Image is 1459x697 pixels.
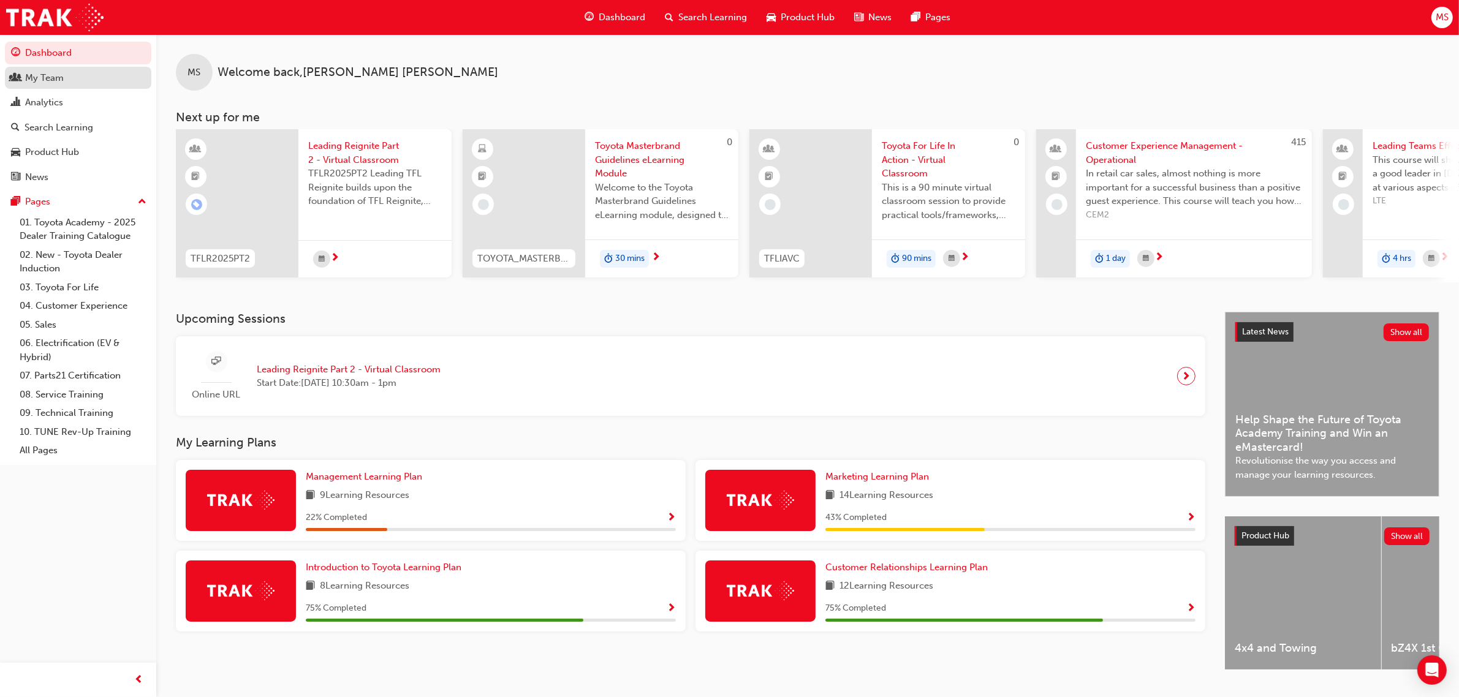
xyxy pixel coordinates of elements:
button: Show Progress [1186,601,1196,616]
span: TFLR2025PT2 Leading TFL Reignite builds upon the foundation of TFL Reignite, reaffirming our comm... [308,167,442,208]
a: News [5,166,151,189]
a: 4x4 and Towing [1225,516,1381,669]
span: calendar-icon [1428,251,1434,266]
a: 09. Technical Training [15,404,151,423]
span: Product Hub [1241,530,1289,541]
a: TFLR2025PT2Leading Reignite Part 2 - Virtual ClassroomTFLR2025PT2 Leading TFL Reignite builds upo... [176,129,452,277]
h3: Next up for me [156,110,1459,124]
span: car-icon [767,10,776,25]
a: Latest NewsShow all [1235,322,1429,342]
span: Management Learning Plan [306,471,422,482]
img: Trak [207,581,275,600]
span: book-icon [306,488,315,503]
button: Pages [5,190,151,213]
span: people-icon [11,73,20,84]
span: Marketing Learning Plan [825,471,929,482]
span: Customer Relationships Learning Plan [825,562,988,573]
a: 02. New - Toyota Dealer Induction [15,246,151,278]
button: MS [1431,7,1453,28]
span: 8 Learning Resources [320,579,409,594]
span: Toyota For Life In Action - Virtual Classroom [882,139,1015,181]
a: guage-iconDashboard [575,5,655,30]
span: Welcome to the Toyota Masterbrand Guidelines eLearning module, designed to enhance your knowledge... [595,181,729,222]
span: search-icon [665,10,673,25]
span: booktick-icon [1339,169,1347,185]
a: Search Learning [5,116,151,139]
a: 05. Sales [15,315,151,334]
div: News [25,170,48,184]
a: pages-iconPages [901,5,960,30]
a: 07. Parts21 Certification [15,366,151,385]
a: Product Hub [5,141,151,164]
a: 415Customer Experience Management - OperationalIn retail car sales, almost nothing is more import... [1036,129,1312,277]
span: 0 [727,137,732,148]
span: news-icon [854,10,863,25]
button: Show all [1384,323,1430,341]
span: 4 hrs [1393,252,1411,266]
div: Pages [25,195,50,209]
img: Trak [6,4,104,31]
span: duration-icon [1095,251,1104,267]
button: Show Progress [667,510,676,526]
a: 08. Service Training [15,385,151,404]
a: 01. Toyota Academy - 2025 Dealer Training Catalogue [15,213,151,246]
span: next-icon [1440,252,1449,263]
div: My Team [25,71,64,85]
span: 4x4 and Towing [1235,641,1371,655]
span: TOYOTA_MASTERBRAND_EL [477,252,570,266]
a: Customer Relationships Learning Plan [825,560,993,575]
a: Management Learning Plan [306,470,427,484]
span: learningResourceType_INSTRUCTOR_LED-icon [192,141,200,157]
span: learningRecordVerb_NONE-icon [1052,199,1063,210]
a: 0TFLIAVCToyota For Life In Action - Virtual ClassroomThis is a 90 minute virtual classroom sessio... [749,129,1025,277]
span: 14 Learning Resources [839,488,933,503]
span: chart-icon [11,97,20,108]
span: booktick-icon [192,169,200,185]
span: Toyota Masterbrand Guidelines eLearning Module [595,139,729,181]
span: book-icon [306,579,315,594]
a: 06. Electrification (EV & Hybrid) [15,334,151,366]
span: duration-icon [891,251,900,267]
span: MS [188,66,201,80]
span: book-icon [825,579,835,594]
a: Product HubShow all [1235,526,1430,546]
h3: Upcoming Sessions [176,312,1205,326]
a: Analytics [5,91,151,114]
span: 0 [1014,137,1019,148]
span: Start Date: [DATE] 10:30am - 1pm [257,376,441,390]
span: Search Learning [678,10,747,24]
span: Customer Experience Management - Operational [1086,139,1302,167]
span: learningRecordVerb_NONE-icon [478,199,489,210]
a: car-iconProduct Hub [757,5,844,30]
span: Leading Reignite Part 2 - Virtual Classroom [308,139,442,167]
span: Show Progress [667,513,676,524]
span: news-icon [11,172,20,183]
span: learningRecordVerb_NONE-icon [765,199,776,210]
span: duration-icon [604,251,613,267]
span: calendar-icon [1143,251,1149,266]
span: In retail car sales, almost nothing is more important for a successful business than a positive g... [1086,167,1302,208]
span: search-icon [11,122,20,134]
span: duration-icon [1382,251,1390,267]
span: sessionType_ONLINE_URL-icon [212,354,221,369]
span: learningRecordVerb_NONE-icon [1338,199,1349,210]
span: CEM2 [1086,208,1302,222]
span: 30 mins [615,252,645,266]
span: Pages [925,10,950,24]
span: 43 % Completed [825,511,887,525]
span: people-icon [1339,141,1347,157]
span: MS [1436,10,1449,24]
span: up-icon [138,194,146,210]
span: pages-icon [911,10,920,25]
span: 415 [1291,137,1306,148]
a: search-iconSearch Learning [655,5,757,30]
a: Online URLLeading Reignite Part 2 - Virtual ClassroomStart Date:[DATE] 10:30am - 1pm [186,346,1196,407]
a: Introduction to Toyota Learning Plan [306,560,466,575]
span: booktick-icon [765,169,774,185]
a: Dashboard [5,42,151,64]
span: book-icon [825,488,835,503]
span: calendar-icon [319,252,325,267]
button: Show Progress [667,601,676,616]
